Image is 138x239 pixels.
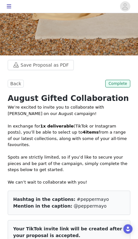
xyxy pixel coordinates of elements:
div: avatar [122,1,128,12]
button: Save Proposal as PDF [8,60,74,70]
p: In exchange for (TikTok or Instagram posts), you’ll be able to select up to from a range of our l... [8,123,130,148]
strong: 1x deliverable [40,124,73,128]
span: Complete [105,80,130,87]
strong: items [86,130,99,135]
span: @peppermayo [74,203,107,209]
p: Spots are strictly limited, so if you’d like to secure your pieces and be part of the campaign, s... [8,154,130,173]
p: We can’t wait to collaborate with you! [8,179,130,185]
strong: 4 [83,130,86,135]
span: Hashtag in the captions: [13,197,75,202]
span: #peppermayo [77,197,109,202]
span: Your TikTok invite link will be created after your proposal is accepted. [13,226,122,238]
div: Open Intercom Messenger [123,224,133,234]
h1: August Gifted Collaboration [8,93,130,104]
span: Mention in the caption: [13,203,72,209]
button: Back [8,80,24,87]
p: We’re excited to invite you to collaborate with [PERSON_NAME] on our August campaign! [8,104,130,117]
